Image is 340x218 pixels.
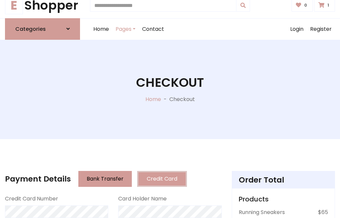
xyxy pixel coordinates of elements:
[5,195,58,203] label: Credit Card Number
[5,18,80,40] a: Categories
[78,171,132,187] button: Bank Transfer
[169,95,195,103] p: Checkout
[137,171,187,187] button: Credit Card
[15,26,46,32] h6: Categories
[112,19,139,40] a: Pages
[118,195,167,203] label: Card Holder Name
[326,2,331,8] span: 1
[5,174,71,184] h4: Payment Details
[90,19,112,40] a: Home
[318,208,328,216] p: $65
[136,75,204,90] h1: Checkout
[287,19,307,40] a: Login
[145,95,161,103] a: Home
[161,95,169,103] p: -
[239,208,285,216] p: Running Sneakers
[239,195,328,203] h5: Products
[307,19,335,40] a: Register
[302,2,309,8] span: 0
[239,175,328,185] h4: Order Total
[139,19,167,40] a: Contact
